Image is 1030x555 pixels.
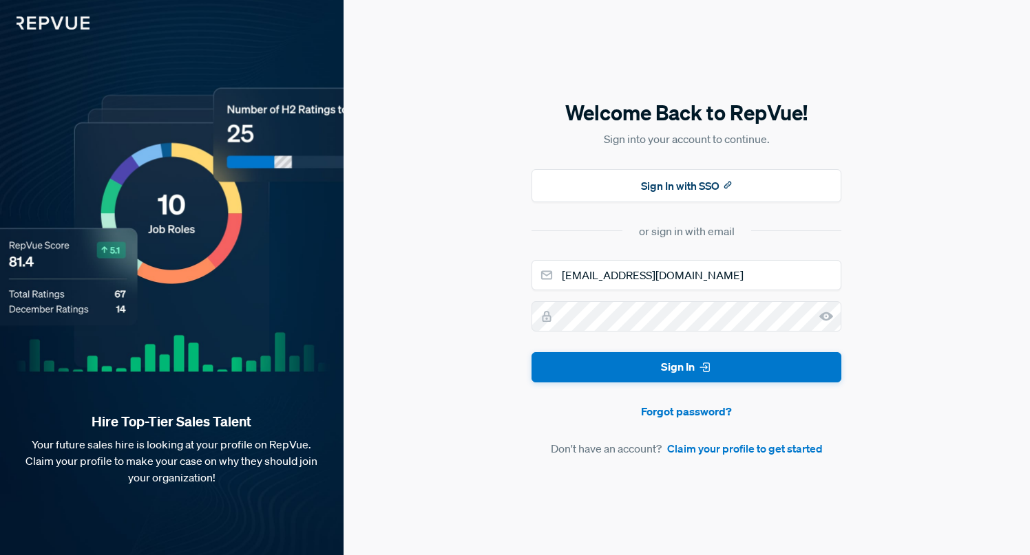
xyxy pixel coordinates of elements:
a: Forgot password? [532,403,841,420]
p: Your future sales hire is looking at your profile on RepVue. Claim your profile to make your case... [22,436,322,486]
p: Sign into your account to continue. [532,131,841,147]
a: Claim your profile to get started [667,440,823,457]
input: Email address [532,260,841,290]
div: or sign in with email [639,223,735,239]
button: Sign In with SSO [532,169,841,202]
strong: Hire Top-Tier Sales Talent [22,413,322,431]
button: Sign In [532,352,841,383]
h5: Welcome Back to RepVue! [532,98,841,127]
article: Don't have an account? [532,440,841,457]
